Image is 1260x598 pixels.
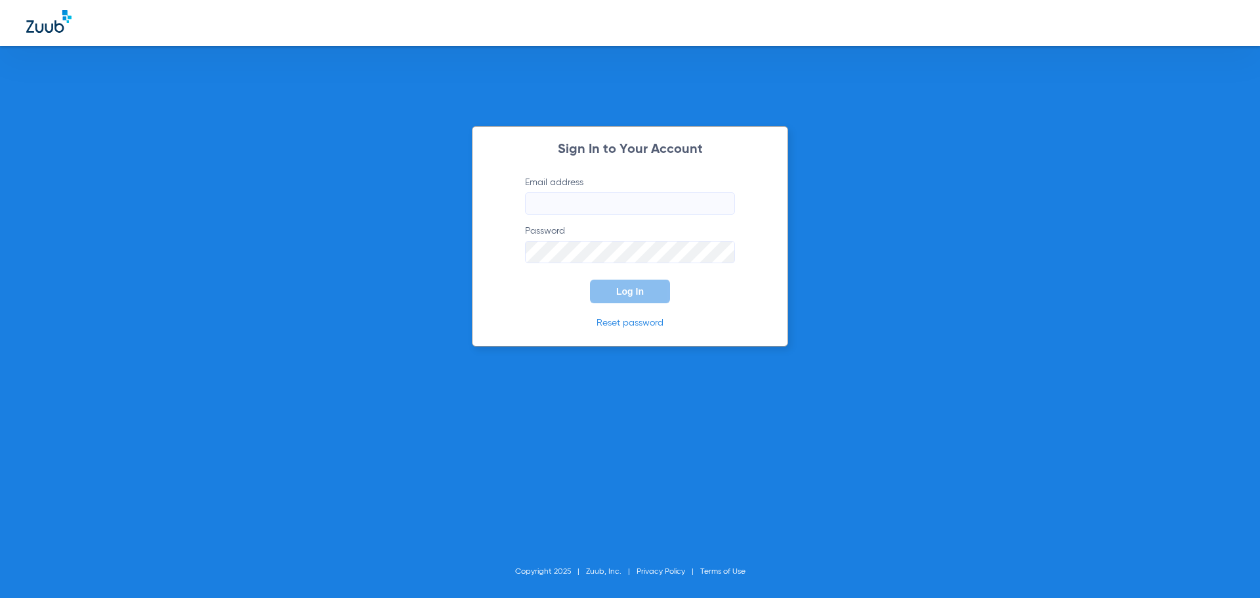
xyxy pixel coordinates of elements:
a: Terms of Use [700,568,745,576]
a: Privacy Policy [637,568,685,576]
button: Log In [590,280,670,303]
a: Reset password [597,318,663,328]
input: Email address [525,192,735,215]
li: Zuub, Inc. [586,565,637,578]
label: Email address [525,176,735,215]
input: Password [525,241,735,263]
span: Log In [616,286,644,297]
label: Password [525,224,735,263]
img: Zuub Logo [26,10,72,33]
li: Copyright 2025 [515,565,586,578]
h2: Sign In to Your Account [505,143,755,156]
